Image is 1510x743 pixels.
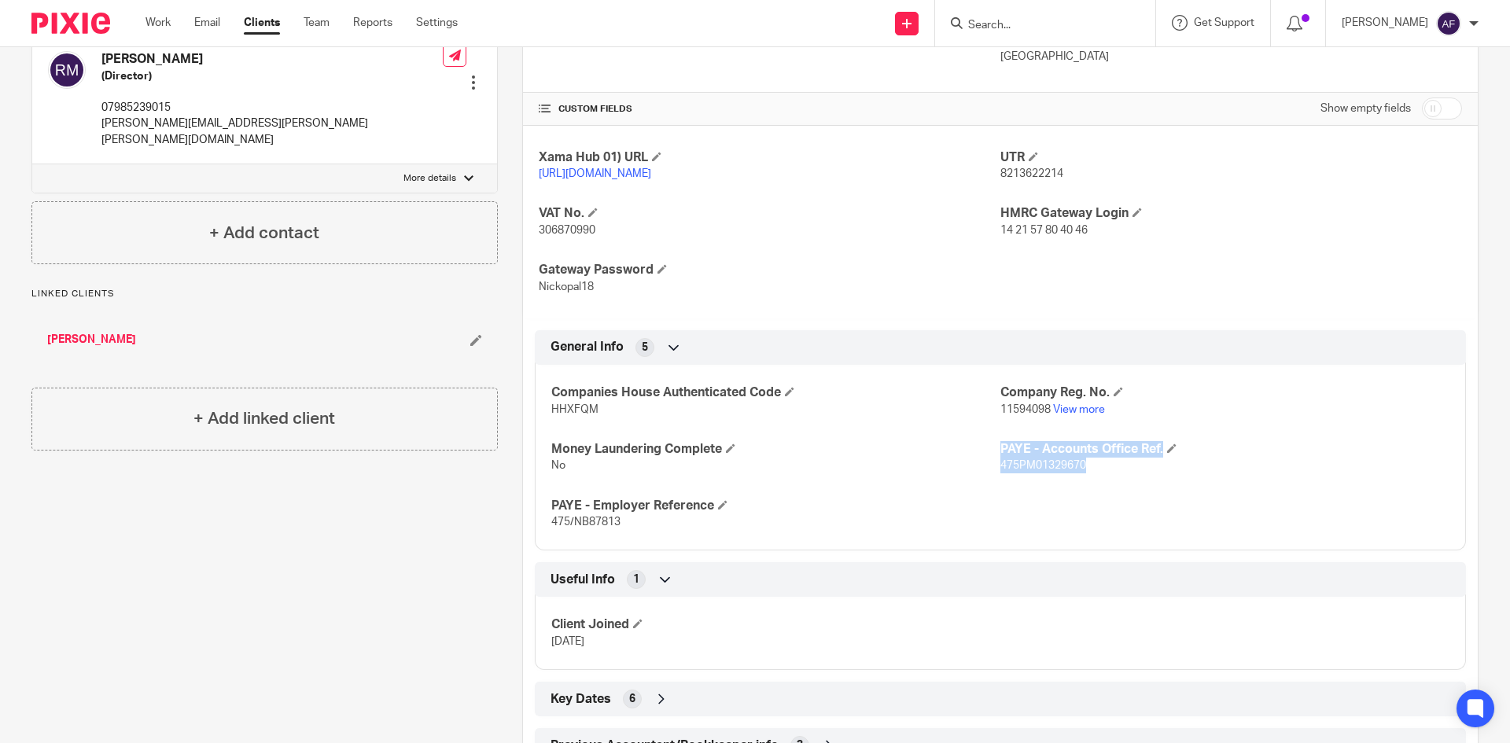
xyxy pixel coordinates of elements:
span: 1 [633,572,639,587]
span: 475/NB87813 [551,517,621,528]
h4: [PERSON_NAME] [101,51,443,68]
h4: PAYE - Employer Reference [551,498,1000,514]
span: 11594098 [1000,404,1051,415]
a: Email [194,15,220,31]
h4: + Add linked client [193,406,335,431]
span: 6 [629,691,635,707]
p: More details [403,172,456,185]
span: Useful Info [551,572,615,588]
img: svg%3E [48,51,86,89]
h4: VAT No. [539,205,1000,222]
h4: PAYE - Accounts Office Ref. [1000,441,1449,458]
h5: (Director) [101,68,443,84]
h4: CUSTOM FIELDS [539,103,1000,116]
a: [URL][DOMAIN_NAME] [539,168,651,179]
h4: HMRC Gateway Login [1000,205,1462,222]
span: 306870990 [539,225,595,236]
a: [PERSON_NAME] [47,332,136,348]
span: No [551,460,565,471]
input: Search [967,19,1108,33]
h4: Companies House Authenticated Code [551,384,1000,401]
a: View more [1053,404,1105,415]
label: Show empty fields [1320,101,1411,116]
span: HHXFQM [551,404,598,415]
h4: + Add contact [209,221,319,245]
h4: Money Laundering Complete [551,441,1000,458]
p: [PERSON_NAME] [1342,15,1428,31]
p: [PERSON_NAME][EMAIL_ADDRESS][PERSON_NAME][PERSON_NAME][DOMAIN_NAME] [101,116,443,148]
p: 07985239015 [101,100,443,116]
h4: Company Reg. No. [1000,384,1449,401]
img: Pixie [31,13,110,34]
span: [DATE] [551,636,584,647]
p: [GEOGRAPHIC_DATA] [1000,49,1462,64]
a: Reports [353,15,392,31]
h4: Gateway Password [539,262,1000,278]
span: Key Dates [551,691,611,708]
p: Linked clients [31,288,498,300]
span: 8213622214 [1000,168,1063,179]
span: 14 21 57 80 40 46 [1000,225,1088,236]
a: Clients [244,15,280,31]
span: Nickopal18 [539,281,594,292]
span: Get Support [1194,17,1254,28]
h4: UTR [1000,149,1462,166]
h4: Xama Hub 01) URL [539,149,1000,166]
a: Settings [416,15,458,31]
a: Team [304,15,330,31]
span: 475PM01329670 [1000,460,1086,471]
span: General Info [551,339,624,355]
a: Work [145,15,171,31]
span: 5 [642,340,648,355]
h4: Client Joined [551,616,1000,633]
img: svg%3E [1436,11,1461,36]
